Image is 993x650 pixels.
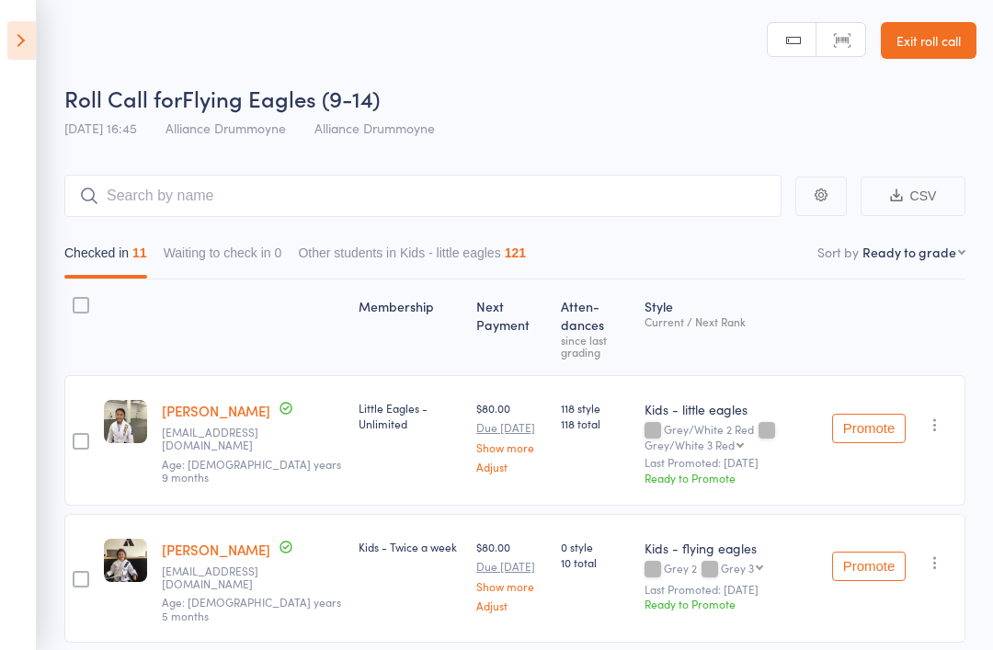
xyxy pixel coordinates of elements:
div: $80.00 [476,400,546,473]
span: 118 style [561,400,629,416]
span: Age: [DEMOGRAPHIC_DATA] years 9 months [162,456,341,485]
button: CSV [861,177,965,216]
div: Grey/White 2 Red [645,423,817,450]
span: Alliance Drummoyne [165,119,286,137]
div: Little Eagles - Unlimited [359,400,462,431]
small: chi@ctngroup.com.au [162,426,281,452]
button: Promote [832,552,906,581]
div: Kids - Twice a week [359,539,462,554]
a: [PERSON_NAME] [162,540,270,559]
div: Grey/White 3 Red [645,439,735,450]
div: 11 [132,245,147,260]
small: Last Promoted: [DATE] [645,583,817,596]
small: rob@cancerfitaustralia.com.au [162,564,281,591]
span: 118 total [561,416,629,431]
div: Next Payment [469,288,554,367]
div: Grey 2 [645,562,817,577]
span: Flying Eagles (9-14) [182,83,380,113]
div: Grey 3 [721,562,754,574]
a: Adjust [476,461,546,473]
div: Kids - flying eagles [645,539,817,557]
span: Age: [DEMOGRAPHIC_DATA] years 5 months [162,594,341,622]
div: Kids - little eagles [645,400,817,418]
div: since last grading [561,334,629,358]
span: [DATE] 16:45 [64,119,137,137]
span: Alliance Drummoyne [314,119,435,137]
div: Style [637,288,825,367]
div: Membership [351,288,469,367]
img: image1675144185.png [104,539,147,582]
button: Checked in11 [64,236,147,279]
small: Due [DATE] [476,560,546,573]
img: image1705394875.png [104,400,147,443]
button: Promote [832,414,906,443]
label: Sort by [817,243,859,261]
div: Atten­dances [554,288,636,367]
div: Current / Next Rank [645,315,817,327]
div: Ready to grade [862,243,956,261]
a: Show more [476,441,546,453]
a: Adjust [476,599,546,611]
a: Exit roll call [881,22,976,59]
span: Roll Call for [64,83,182,113]
a: Show more [476,580,546,592]
input: Search by name [64,175,782,217]
span: 0 style [561,539,629,554]
span: 10 total [561,554,629,570]
div: 0 [275,245,282,260]
button: Other students in Kids - little eagles121 [298,236,526,279]
div: Ready to Promote [645,470,817,485]
a: [PERSON_NAME] [162,401,270,420]
small: Last Promoted: [DATE] [645,456,817,469]
div: $80.00 [476,539,546,611]
div: Ready to Promote [645,596,817,611]
small: Due [DATE] [476,421,546,434]
div: 121 [505,245,526,260]
button: Waiting to check in0 [164,236,282,279]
